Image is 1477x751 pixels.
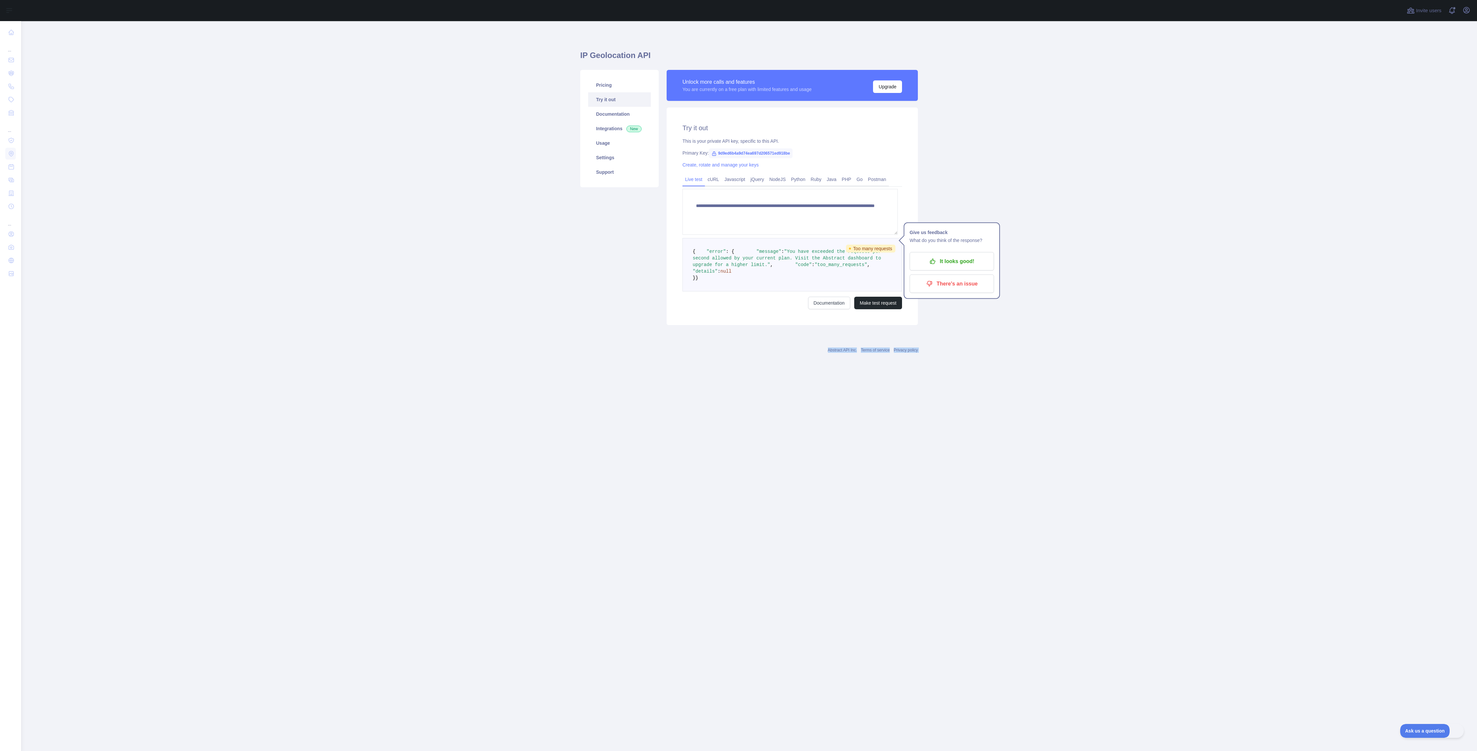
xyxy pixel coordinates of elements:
span: null [720,269,732,274]
a: Javascript [722,174,748,185]
a: jQuery [748,174,767,185]
a: NodeJS [767,174,788,185]
a: Documentation [808,297,850,309]
div: ... [5,214,16,227]
a: Python [788,174,808,185]
a: Usage [588,136,651,150]
span: Invite users [1416,7,1441,15]
span: "details" [693,269,718,274]
a: Documentation [588,107,651,121]
button: There's an issue [910,275,994,293]
button: It looks good! [910,252,994,271]
a: Support [588,165,651,179]
span: , [867,262,870,267]
span: "error" [707,249,726,254]
span: "message" [756,249,781,254]
a: Ruby [808,174,824,185]
a: Java [824,174,839,185]
iframe: Toggle Customer Support [1400,724,1464,738]
a: Live test [682,174,705,185]
span: "code" [795,262,812,267]
h1: Give us feedback [910,228,994,236]
span: "too_many_requests" [815,262,867,267]
a: Settings [588,150,651,165]
span: : [718,269,720,274]
div: Unlock more calls and features [682,78,812,86]
div: Primary Key: [682,150,902,156]
a: Integrations New [588,121,651,136]
span: : [781,249,784,254]
span: } [693,275,695,281]
a: Create, rotate and manage your keys [682,162,759,167]
p: It looks good! [915,256,989,267]
a: Privacy policy [894,348,918,352]
a: Try it out [588,92,651,107]
button: Upgrade [873,80,902,93]
span: { [693,249,695,254]
div: ... [5,40,16,53]
a: cURL [705,174,722,185]
a: Pricing [588,78,651,92]
span: , [770,262,773,267]
span: 9d9ed6b4a9d74ea697d206571ed918be [709,148,793,158]
button: Invite users [1405,5,1443,16]
div: You are currently on a free plan with limited features and usage [682,86,812,93]
span: Too many requests [846,245,895,253]
h2: Try it out [682,123,902,133]
a: PHP [839,174,854,185]
a: Terms of service [861,348,889,352]
span: New [626,126,642,132]
span: } [695,275,698,281]
h1: IP Geolocation API [580,50,918,66]
a: Postman [865,174,889,185]
button: Make test request [854,297,902,309]
div: ... [5,120,16,133]
span: : { [726,249,734,254]
a: Abstract API Inc. [828,348,857,352]
a: Go [854,174,865,185]
span: "You have exceeded the requests per second allowed by your current plan. Visit the Abstract dashb... [693,249,884,267]
p: There's an issue [915,278,989,289]
div: This is your private API key, specific to this API. [682,138,902,144]
span: : [812,262,814,267]
p: What do you think of the response? [910,236,994,244]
